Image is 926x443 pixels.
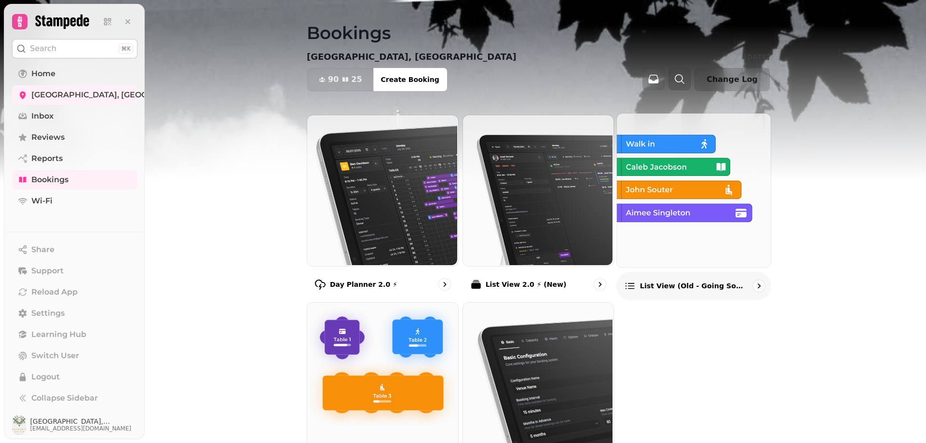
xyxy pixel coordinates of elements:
a: Reports [12,149,137,168]
a: Settings [12,304,137,323]
button: Collapse Sidebar [12,389,137,408]
img: User avatar [12,416,26,435]
span: Inbox [31,110,54,122]
a: List View 2.0 ⚡ (New)List View 2.0 ⚡ (New) [463,115,614,298]
img: List View 2.0 ⚡ (New) [462,114,613,265]
svg: go to [440,280,449,289]
span: Learning Hub [31,329,86,340]
a: List view (Old - going soon)List view (Old - going soon) [616,113,771,300]
span: Reviews [31,132,65,143]
span: [EMAIL_ADDRESS][DOMAIN_NAME] [30,425,137,432]
svg: go to [754,281,763,291]
button: Logout [12,367,137,387]
a: Inbox [12,107,137,126]
p: [GEOGRAPHIC_DATA], [GEOGRAPHIC_DATA] [307,50,517,64]
span: Wi-Fi [31,195,53,207]
span: Switch User [31,350,79,362]
p: List View 2.0 ⚡ (New) [486,280,567,289]
img: Day Planner 2.0 ⚡ [306,114,457,265]
span: 25 [351,76,362,83]
span: Settings [31,308,65,319]
a: Home [12,64,137,83]
span: Create Booking [381,76,439,83]
a: Bookings [12,170,137,189]
p: Day Planner 2.0 ⚡ [330,280,397,289]
button: Search⌘K [12,39,137,58]
p: List view (Old - going soon) [640,281,747,291]
div: ⌘K [119,43,133,54]
svg: go to [595,280,605,289]
span: Reports [31,153,63,164]
button: Change Log [694,68,770,91]
button: Create Booking [373,68,447,91]
button: Support [12,261,137,281]
span: 90 [328,76,339,83]
a: Day Planner 2.0 ⚡Day Planner 2.0 ⚡ [307,115,459,298]
span: [GEOGRAPHIC_DATA], [GEOGRAPHIC_DATA] [31,89,207,101]
span: Change Log [707,76,758,83]
span: [GEOGRAPHIC_DATA], [GEOGRAPHIC_DATA] [30,418,137,425]
a: Learning Hub [12,325,137,344]
span: Bookings [31,174,68,186]
p: Search [30,43,56,54]
a: [GEOGRAPHIC_DATA], [GEOGRAPHIC_DATA] [12,85,137,105]
span: Support [31,265,64,277]
a: Reviews [12,128,137,147]
p: [DATE] [744,52,770,62]
a: Wi-Fi [12,191,137,211]
button: Share [12,240,137,259]
img: List view (Old - going soon) [616,112,770,266]
button: User avatar[GEOGRAPHIC_DATA], [GEOGRAPHIC_DATA][EMAIL_ADDRESS][DOMAIN_NAME] [12,416,137,435]
span: Home [31,68,55,80]
button: Switch User [12,346,137,365]
span: Reload App [31,286,78,298]
span: Collapse Sidebar [31,392,98,404]
span: Logout [31,371,60,383]
button: Reload App [12,282,137,302]
button: 9025 [307,68,374,91]
span: Share [31,244,54,255]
